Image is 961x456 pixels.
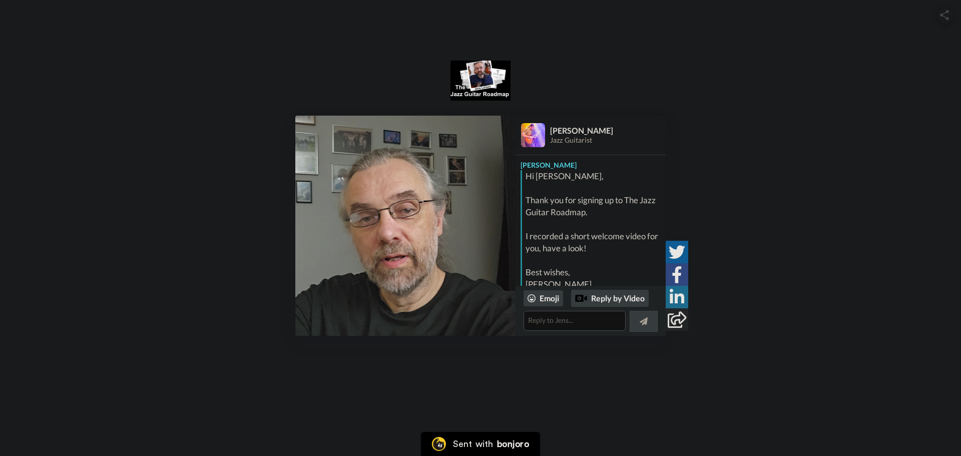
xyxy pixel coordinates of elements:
[550,126,665,135] div: [PERSON_NAME]
[516,155,666,170] div: [PERSON_NAME]
[550,136,665,145] div: Jazz Guitarist
[575,292,587,304] div: Reply by Video
[524,290,563,306] div: Emoji
[450,61,511,101] img: logo
[526,170,663,290] div: Hi [PERSON_NAME], Thank you for signing up to The Jazz Guitar Roadmap. I recorded a short welcome...
[571,290,649,307] div: Reply by Video
[521,123,545,147] img: Profile Image
[295,116,516,336] img: 75958f14-0825-4e9c-91e5-ff124074cb55-thumb.jpg
[940,10,949,20] img: ic_share.svg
